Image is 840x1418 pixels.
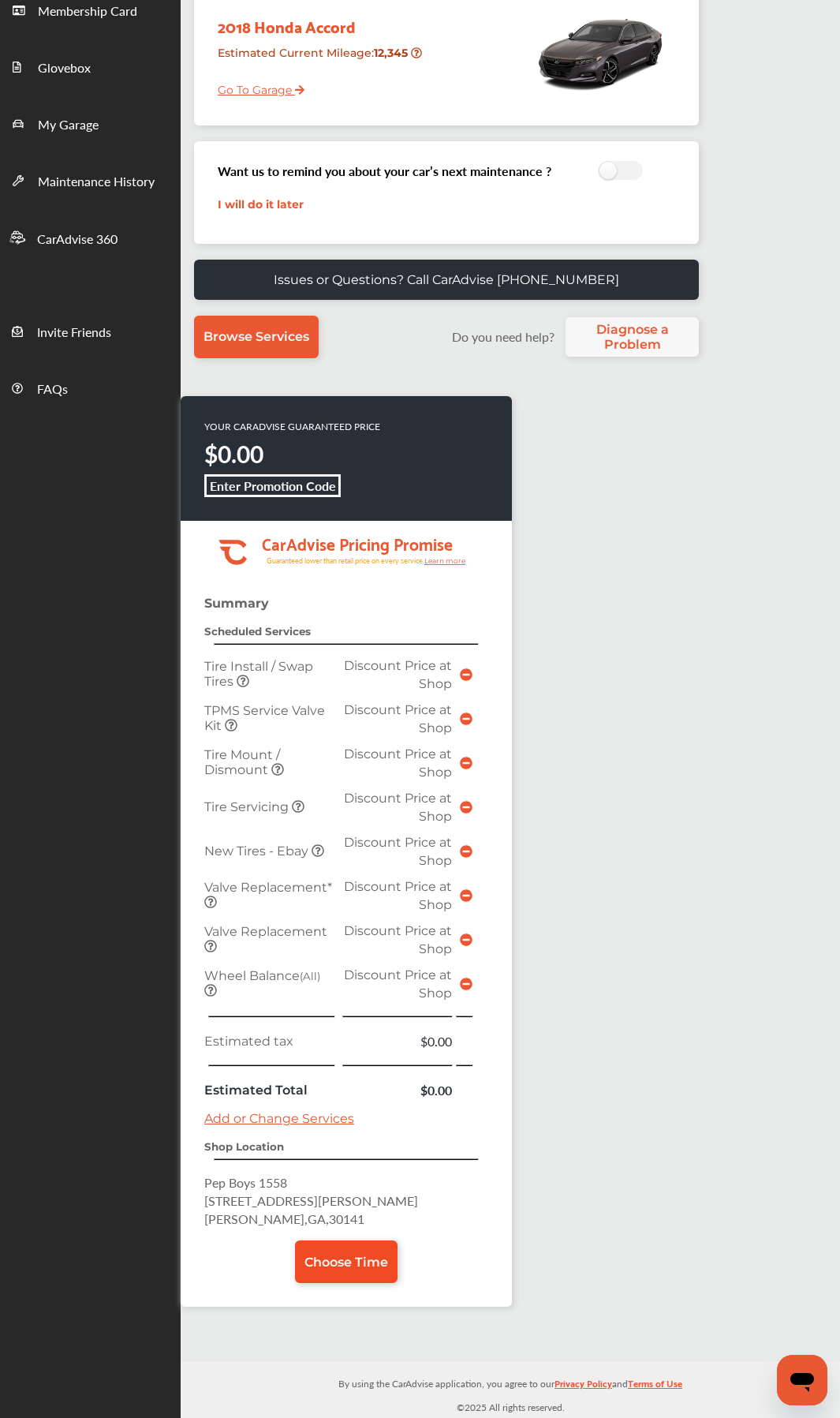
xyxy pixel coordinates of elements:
[262,529,453,557] tspan: CarAdvise Pricing Promise
[566,317,699,357] a: Diagnose a Problem
[181,1361,840,1418] div: © 2025 All rights reserved.
[206,39,437,80] div: Estimated Current Mileage :
[38,58,91,79] span: Glovebox
[204,596,269,611] strong: Summary
[204,880,332,895] span: Valve Replacement*
[424,556,466,565] tspan: Learn more
[218,197,304,211] a: I will do it later
[204,1192,418,1210] span: [STREET_ADDRESS][PERSON_NAME]
[267,556,424,566] tspan: Guaranteed lower than retail price on every service.
[344,746,452,780] span: Discount Price at Shop
[204,1173,287,1192] span: Pep Boys 1558
[181,1375,840,1391] p: By using the CarAdvise application, you agree to our and
[1,38,180,95] a: Glovebox
[204,799,292,814] span: Tire Servicing
[204,844,312,859] span: New Tires - Ebay
[304,1255,388,1270] span: Choose Time
[777,1355,827,1405] iframe: Button to launch messaging window
[344,923,452,956] span: Discount Price at Shop
[37,380,68,400] span: FAQs
[339,1028,456,1054] td: $0.00
[204,420,380,433] p: YOUR CARADVISE GUARANTEED PRICE
[344,791,452,824] span: Discount Price at Shop
[38,115,99,136] span: My Garage
[206,1,437,39] div: 2018 Honda Accord
[218,162,551,180] h3: Want us to remind you about your car’s next maintenance ?
[204,1111,354,1126] a: Add or Change Services
[295,1240,398,1283] a: Choose Time
[274,272,619,287] p: Issues or Questions? Call CarAdvise [PHONE_NUMBER]
[554,1375,612,1399] a: Privacy Policy
[374,46,411,60] strong: 12,345
[573,322,691,352] span: Diagnose a Problem
[37,323,111,343] span: Invite Friends
[1,95,180,152] a: My Garage
[300,970,320,982] small: (All)
[204,659,313,689] span: Tire Install / Swap Tires
[339,1077,456,1103] td: $0.00
[204,747,280,777] span: Tire Mount / Dismount
[204,437,263,470] strong: $0.00
[194,316,319,358] a: Browse Services
[200,1028,339,1054] td: Estimated tax
[38,2,137,22] span: Membership Card
[204,703,325,733] span: TPMS Service Valve Kit
[37,230,118,250] span: CarAdvise 360
[38,172,155,193] span: Maintenance History
[204,1210,364,1228] span: [PERSON_NAME] , GA , 30141
[204,625,311,638] strong: Scheduled Services
[204,968,320,983] span: Wheel Balance
[344,835,452,868] span: Discount Price at Shop
[194,260,699,300] a: Issues or Questions? Call CarAdvise [PHONE_NUMBER]
[203,329,309,344] span: Browse Services
[204,924,327,939] span: Valve Replacement
[1,152,180,208] a: Maintenance History
[344,702,452,735] span: Discount Price at Shop
[533,1,667,103] img: mobile_12389_st0640_046.jpg
[344,658,452,691] span: Discount Price at Shop
[344,879,452,912] span: Discount Price at Shop
[206,71,304,101] a: Go To Garage
[444,327,562,346] label: Do you need help?
[628,1375,682,1399] a: Terms of Use
[204,1140,284,1153] strong: Shop Location
[210,477,336,495] b: Enter Promotion Code
[200,1077,339,1103] td: Estimated Total
[344,967,452,1001] span: Discount Price at Shop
